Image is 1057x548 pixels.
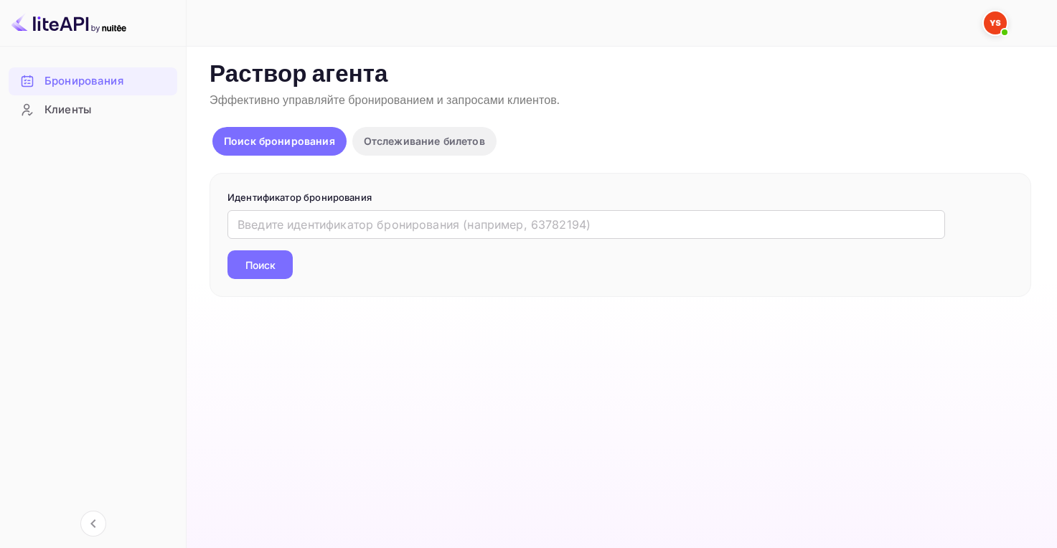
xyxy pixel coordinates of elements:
[245,258,276,273] ya-tr-span: Поиск
[80,511,106,537] button: Свернуть навигацию
[210,93,560,108] ya-tr-span: Эффективно управляйте бронированием и запросами клиентов.
[9,67,177,95] div: Бронирования
[364,135,485,147] ya-tr-span: Отслеживание билетов
[227,250,293,279] button: Поиск
[44,102,91,118] ya-tr-span: Клиенты
[227,192,372,203] ya-tr-span: Идентификатор бронирования
[44,73,123,90] ya-tr-span: Бронирования
[9,96,177,124] div: Клиенты
[984,11,1007,34] img: Служба Поддержки Яндекса
[9,67,177,94] a: Бронирования
[224,135,335,147] ya-tr-span: Поиск бронирования
[9,96,177,123] a: Клиенты
[11,11,126,34] img: Логотип LiteAPI
[210,60,388,90] ya-tr-span: Раствор агента
[227,210,945,239] input: Введите идентификатор бронирования (например, 63782194)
